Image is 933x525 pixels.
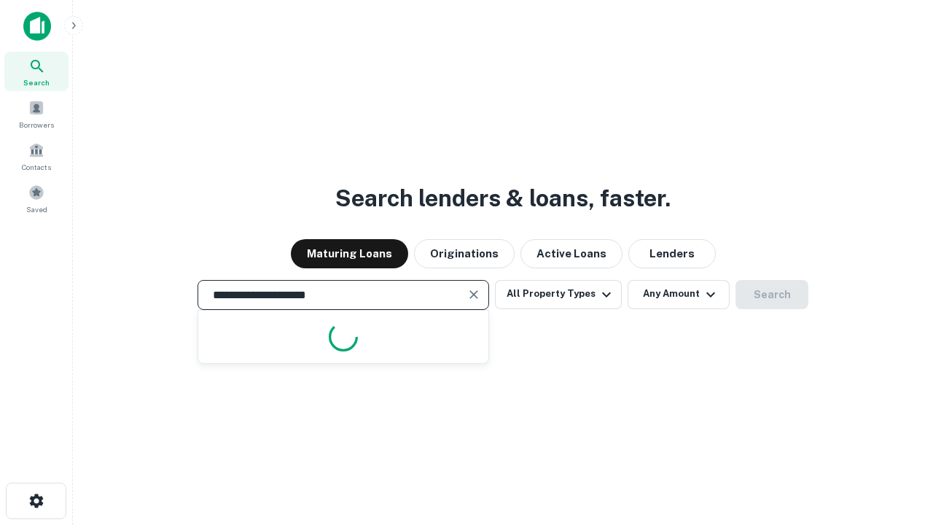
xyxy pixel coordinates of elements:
[4,179,69,218] a: Saved
[22,161,51,173] span: Contacts
[291,239,408,268] button: Maturing Loans
[520,239,622,268] button: Active Loans
[628,280,730,309] button: Any Amount
[23,77,50,88] span: Search
[464,284,484,305] button: Clear
[23,12,51,41] img: capitalize-icon.png
[4,136,69,176] a: Contacts
[26,203,47,215] span: Saved
[19,119,54,131] span: Borrowers
[860,408,933,478] iframe: Chat Widget
[4,52,69,91] a: Search
[335,181,671,216] h3: Search lenders & loans, faster.
[414,239,515,268] button: Originations
[4,94,69,133] a: Borrowers
[628,239,716,268] button: Lenders
[495,280,622,309] button: All Property Types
